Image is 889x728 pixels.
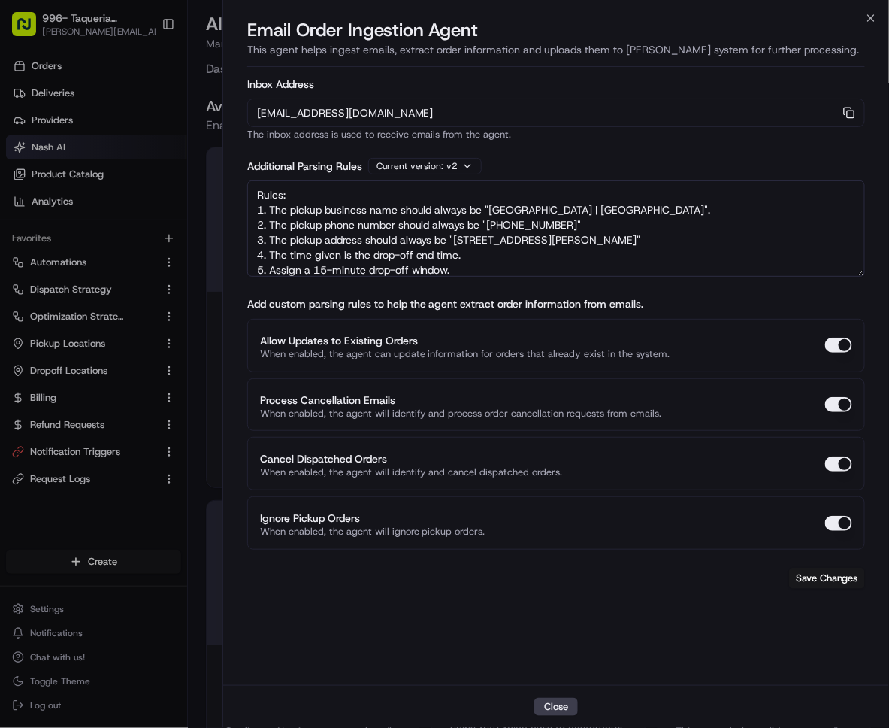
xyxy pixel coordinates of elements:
[68,157,207,169] div: We're available if you need us!
[260,527,485,537] p: When enabled, the agent will ignore pickup orders.
[9,329,121,356] a: 📗Knowledge Base
[104,272,135,284] span: [DATE]
[47,272,92,284] span: ezil cloma
[260,393,395,407] label: Process Cancellation Emails
[47,232,99,244] span: nakirzaman
[260,468,563,478] p: When enabled, the agent will identify and cancel dispatched orders.
[15,59,274,83] p: Welcome 👋
[260,350,670,359] p: When enabled, the agent can update information for orders that already exist in the system.
[247,18,865,42] h2: Email Order Ingestion Agent
[247,161,362,171] label: Additional Parsing Rules
[15,258,39,282] img: ezil cloma
[106,371,182,383] a: Powered byPylon
[247,130,865,140] p: The inbox address is used to receive emails from the agent.
[260,511,360,525] label: Ignore Pickup Orders
[30,335,115,350] span: Knowledge Base
[15,14,45,44] img: Nash
[142,335,241,350] span: API Documentation
[102,232,107,244] span: •
[260,334,418,347] label: Allow Updates to Existing Orders
[247,42,865,57] p: This agent helps ingest emails, extract order information and uploads them to [PERSON_NAME] syste...
[247,79,865,89] label: Inbox Address
[247,297,644,311] label: Add custom parsing rules to help the agent extract order information from emails.
[111,232,142,244] span: [DATE]
[121,329,247,356] a: 💻API Documentation
[260,452,387,466] label: Cancel Dispatched Orders
[789,568,865,589] button: Save Changes
[15,194,101,206] div: Past conversations
[534,698,578,716] button: Close
[247,180,865,277] textarea: Rules: 1. The pickup business name should always be "[GEOGRAPHIC_DATA] | [GEOGRAPHIC_DATA]". 2. T...
[39,96,248,111] input: Clear
[233,191,274,209] button: See all
[150,372,182,383] span: Pylon
[256,147,274,165] button: Start new chat
[15,142,42,169] img: 1736555255976-a54dd68f-1ca7-489b-9aae-adbdc363a1c4
[68,142,246,157] div: Start new chat
[127,336,139,348] div: 💻
[260,409,662,419] p: When enabled, the agent will identify and process order cancellation requests from emails.
[368,158,482,174] div: Current version: v 2
[257,105,434,120] span: [EMAIL_ADDRESS][DOMAIN_NAME]
[32,142,59,169] img: 4037041995827_4c49e92c6e3ed2e3ec13_72.png
[95,272,100,284] span: •
[15,336,27,348] div: 📗
[15,217,39,241] img: nakirzaman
